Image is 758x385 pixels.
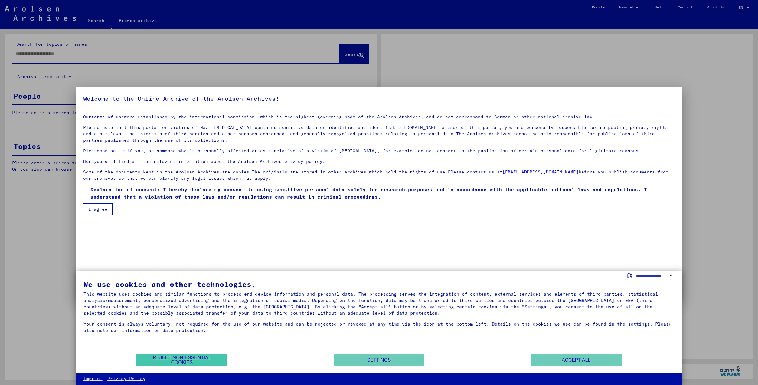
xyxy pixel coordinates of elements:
[83,148,675,154] p: Please if you, as someone who is personally affected or as a relative of a victim of [MEDICAL_DAT...
[502,169,579,175] a: [EMAIL_ADDRESS][DOMAIN_NAME]
[90,186,675,200] span: Declaration of consent: I hereby declare my consent to using sensitive personal data solely for r...
[107,376,145,382] a: Privacy Policy
[83,94,675,104] h5: Welcome to the Online Archive of the Arolsen Archives!
[83,281,675,288] div: We use cookies and other technologies.
[83,321,675,334] div: Your consent is always voluntary, not required for the use of our website and can be rejected or ...
[83,376,103,382] a: Imprint
[83,291,675,316] div: This website uses cookies and similar functions to process end device information and personal da...
[531,354,622,366] button: Accept all
[83,124,675,143] p: Please note that this portal on victims of Nazi [MEDICAL_DATA] contains sensitive data on identif...
[83,158,675,165] p: you will find all the relevant information about the Arolsen Archives privacy policy.
[91,114,124,120] a: terms of use
[83,114,675,120] p: Our were established by the international commission, which is the highest governing body of the ...
[334,354,424,366] button: Settings
[100,148,127,153] a: contact us
[83,203,113,215] button: I agree
[83,169,675,182] p: Some of the documents kept in the Arolsen Archives are copies.The originals are stored in other a...
[83,159,94,164] a: Here
[136,354,227,366] button: Reject non-essential cookies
